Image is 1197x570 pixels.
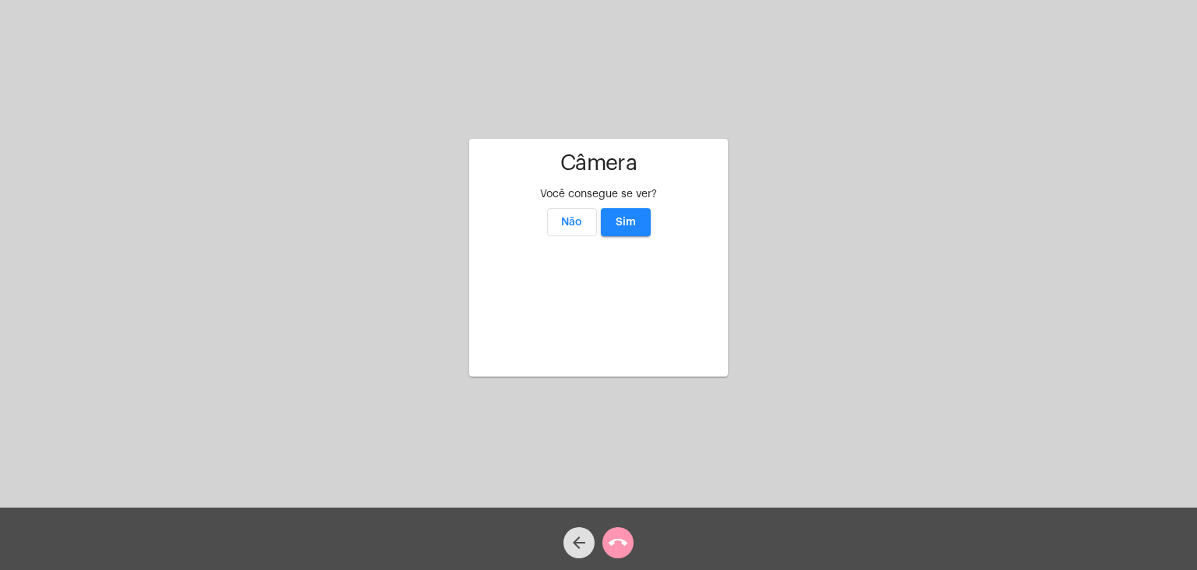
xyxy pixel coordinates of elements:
h1: Câmera [482,151,715,175]
span: Não [561,217,582,228]
button: Sim [601,208,651,236]
button: Não [547,208,597,236]
span: Sim [616,217,636,228]
mat-icon: call_end [609,533,627,552]
span: Você consegue se ver? [540,189,657,200]
mat-icon: arrow_back [570,533,588,552]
